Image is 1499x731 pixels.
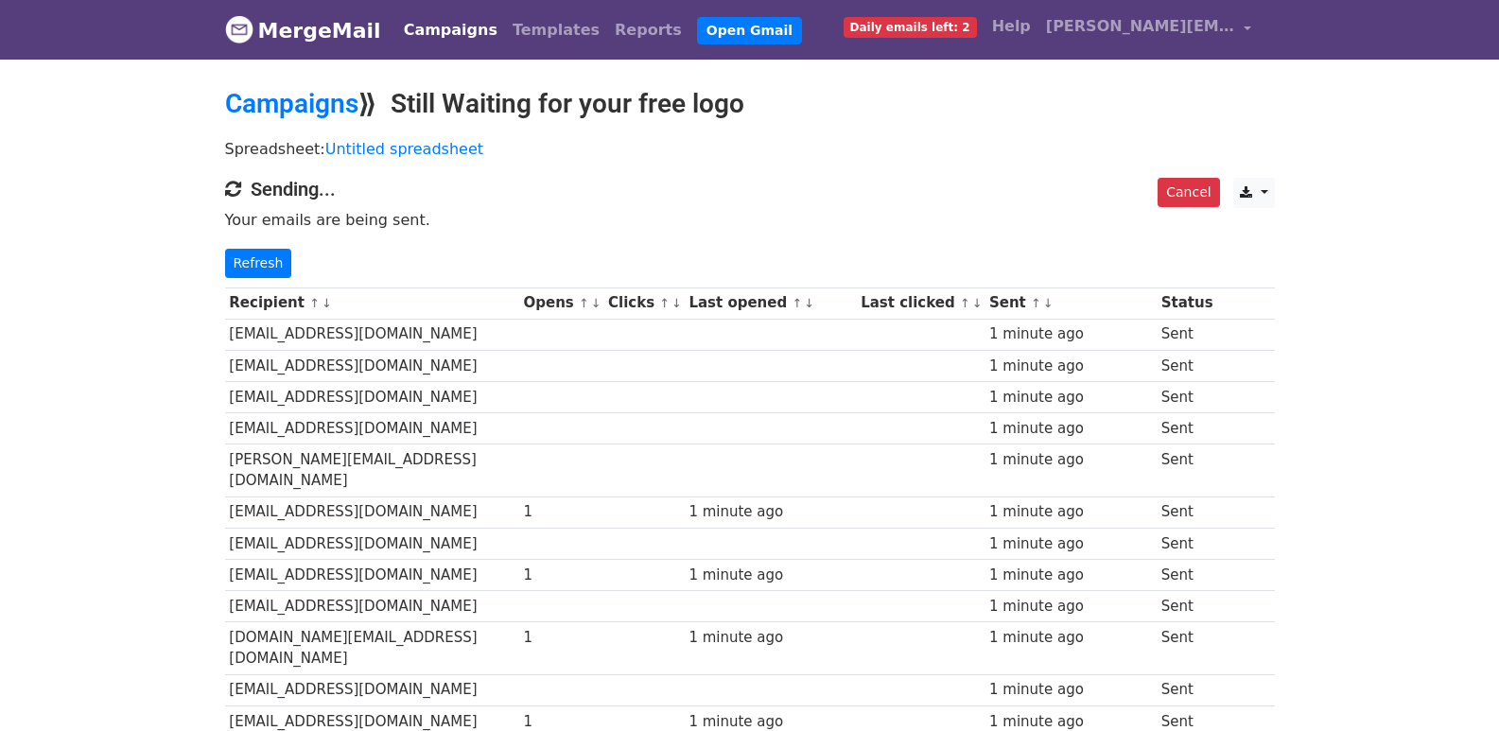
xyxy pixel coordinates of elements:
div: 1 minute ago [989,565,1152,586]
a: Help [985,8,1038,45]
a: Refresh [225,249,292,278]
th: Status [1157,287,1217,319]
div: 1 minute ago [688,565,851,586]
div: 1 minute ago [989,449,1152,471]
a: Campaigns [225,88,358,119]
td: [PERSON_NAME][EMAIL_ADDRESS][DOMAIN_NAME] [225,444,519,497]
th: Sent [985,287,1157,319]
th: Recipient [225,287,519,319]
th: Clicks [603,287,684,319]
div: 1 minute ago [989,627,1152,649]
div: 1 [523,501,599,523]
td: [EMAIL_ADDRESS][DOMAIN_NAME] [225,496,519,528]
td: [EMAIL_ADDRESS][DOMAIN_NAME] [225,590,519,621]
td: Sent [1157,412,1217,444]
td: [EMAIL_ADDRESS][DOMAIN_NAME] [225,559,519,590]
td: [EMAIL_ADDRESS][DOMAIN_NAME] [225,674,519,705]
a: ↑ [309,296,320,310]
td: Sent [1157,590,1217,621]
div: 1 minute ago [989,387,1152,409]
a: ↑ [1031,296,1041,310]
td: Sent [1157,381,1217,412]
div: 1 minute ago [989,596,1152,618]
td: Sent [1157,444,1217,497]
div: 1 minute ago [989,323,1152,345]
td: Sent [1157,674,1217,705]
td: Sent [1157,350,1217,381]
a: Campaigns [396,11,505,49]
p: Your emails are being sent. [225,210,1275,230]
div: 1 [523,627,599,649]
h2: ⟫ Still Waiting for your free logo [225,88,1275,120]
span: Daily emails left: 2 [844,17,977,38]
a: ↓ [591,296,601,310]
div: 1 minute ago [989,533,1152,555]
div: 1 minute ago [688,627,851,649]
div: 1 minute ago [989,418,1152,440]
td: [EMAIL_ADDRESS][DOMAIN_NAME] [225,381,519,412]
td: Sent [1157,559,1217,590]
td: Sent [1157,528,1217,559]
div: 1 [523,565,599,586]
td: [EMAIL_ADDRESS][DOMAIN_NAME] [225,350,519,381]
a: ↓ [322,296,332,310]
h4: Sending... [225,178,1275,200]
td: [EMAIL_ADDRESS][DOMAIN_NAME] [225,528,519,559]
a: ↑ [960,296,970,310]
th: Opens [519,287,604,319]
div: 1 minute ago [989,679,1152,701]
a: ↓ [804,296,814,310]
p: Spreadsheet: [225,139,1275,159]
a: MergeMail [225,10,381,50]
div: 1 minute ago [688,501,851,523]
a: ↓ [972,296,983,310]
a: ↓ [671,296,682,310]
td: [EMAIL_ADDRESS][DOMAIN_NAME] [225,412,519,444]
a: Daily emails left: 2 [836,8,985,45]
a: Cancel [1158,178,1219,207]
span: [PERSON_NAME][EMAIL_ADDRESS][DOMAIN_NAME] [1046,15,1235,38]
td: Sent [1157,319,1217,350]
a: ↑ [659,296,670,310]
a: Reports [607,11,689,49]
div: 1 minute ago [989,501,1152,523]
a: ↓ [1043,296,1054,310]
a: ↑ [792,296,802,310]
td: Sent [1157,496,1217,528]
th: Last clicked [856,287,985,319]
a: Open Gmail [697,17,802,44]
a: ↑ [579,296,589,310]
th: Last opened [685,287,857,319]
a: [PERSON_NAME][EMAIL_ADDRESS][DOMAIN_NAME] [1038,8,1260,52]
td: [DOMAIN_NAME][EMAIL_ADDRESS][DOMAIN_NAME] [225,622,519,675]
td: [EMAIL_ADDRESS][DOMAIN_NAME] [225,319,519,350]
a: Untitled spreadsheet [325,140,483,158]
td: Sent [1157,622,1217,675]
div: 1 minute ago [989,356,1152,377]
a: Templates [505,11,607,49]
img: MergeMail logo [225,15,253,44]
